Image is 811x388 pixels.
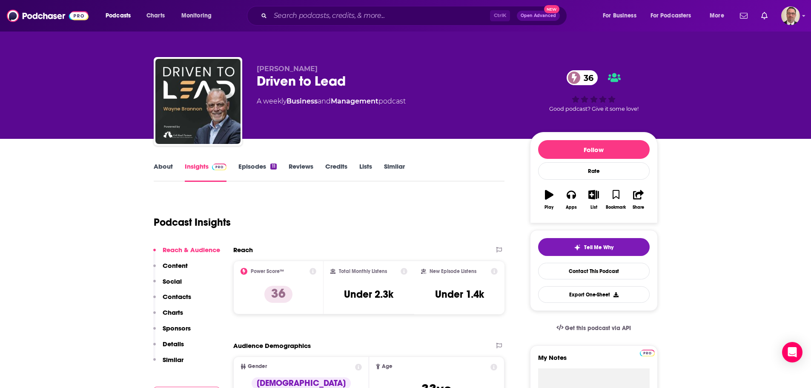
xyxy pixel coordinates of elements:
button: Sponsors [153,324,191,340]
span: Monitoring [181,10,212,22]
button: Charts [153,308,183,324]
button: Details [153,340,184,356]
img: Driven to Lead [155,59,241,144]
input: Search podcasts, credits, & more... [270,9,490,23]
button: open menu [100,9,142,23]
button: Share [627,184,649,215]
a: Reviews [289,162,313,182]
a: 36 [567,70,598,85]
div: Share [633,205,644,210]
img: tell me why sparkle [574,244,581,251]
span: Age [382,364,393,369]
button: open menu [175,9,223,23]
div: 11 [270,164,276,170]
span: Tell Me Why [584,244,613,251]
button: List [582,184,605,215]
a: Similar [384,162,405,182]
img: Podchaser Pro [640,350,655,356]
div: Rate [538,162,650,180]
a: Show notifications dropdown [736,9,751,23]
h3: Under 1.4k [435,288,484,301]
span: For Podcasters [651,10,691,22]
div: Search podcasts, credits, & more... [255,6,575,26]
a: Contact This Podcast [538,263,650,279]
p: Similar [163,356,183,364]
button: Reach & Audience [153,246,220,262]
p: Sponsors [163,324,191,332]
button: Follow [538,140,650,159]
a: Lists [359,162,372,182]
span: Get this podcast via API [565,325,631,332]
div: 36Good podcast? Give it some love! [530,65,658,118]
p: Reach & Audience [163,246,220,254]
a: Pro website [640,348,655,356]
div: Bookmark [606,205,626,210]
h2: Audience Demographics [233,342,311,350]
span: New [544,5,559,13]
div: Open Intercom Messenger [782,342,802,362]
h3: Under 2.3k [344,288,393,301]
button: Apps [560,184,582,215]
div: A weekly podcast [257,96,406,106]
p: 36 [264,286,292,303]
span: Ctrl K [490,10,510,21]
a: Business [287,97,318,105]
span: Gender [248,364,267,369]
a: Get this podcast via API [550,318,638,339]
img: User Profile [781,6,800,25]
button: Play [538,184,560,215]
span: More [710,10,724,22]
button: open menu [645,9,704,23]
a: About [154,162,173,182]
span: 36 [575,70,598,85]
a: Show notifications dropdown [758,9,771,23]
span: Charts [146,10,165,22]
span: Open Advanced [521,14,556,18]
button: Content [153,262,188,277]
a: Charts [141,9,170,23]
button: Bookmark [605,184,627,215]
button: open menu [704,9,735,23]
h2: New Episode Listens [430,268,476,274]
div: List [590,205,597,210]
a: Management [331,97,378,105]
span: For Business [603,10,636,22]
p: Social [163,277,182,285]
div: Apps [566,205,577,210]
label: My Notes [538,354,650,368]
span: Podcasts [106,10,131,22]
button: Open AdvancedNew [517,11,560,21]
p: Contacts [163,293,191,301]
span: and [318,97,331,105]
a: Episodes11 [238,162,276,182]
button: open menu [597,9,647,23]
div: Play [544,205,553,210]
button: tell me why sparkleTell Me Why [538,238,650,256]
p: Details [163,340,184,348]
p: Charts [163,308,183,316]
button: Social [153,277,182,293]
p: Content [163,262,188,270]
h2: Power Score™ [251,268,284,274]
span: [PERSON_NAME] [257,65,318,73]
a: InsightsPodchaser Pro [185,162,227,182]
h1: Podcast Insights [154,216,231,229]
h2: Total Monthly Listens [339,268,387,274]
button: Contacts [153,293,191,308]
button: Show profile menu [781,6,800,25]
button: Similar [153,356,183,371]
span: Logged in as PercPodcast [781,6,800,25]
img: Podchaser Pro [212,164,227,170]
span: Good podcast? Give it some love! [549,106,639,112]
button: Export One-Sheet [538,286,650,303]
img: Podchaser - Follow, Share and Rate Podcasts [7,8,89,24]
h2: Reach [233,246,253,254]
a: Credits [325,162,347,182]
